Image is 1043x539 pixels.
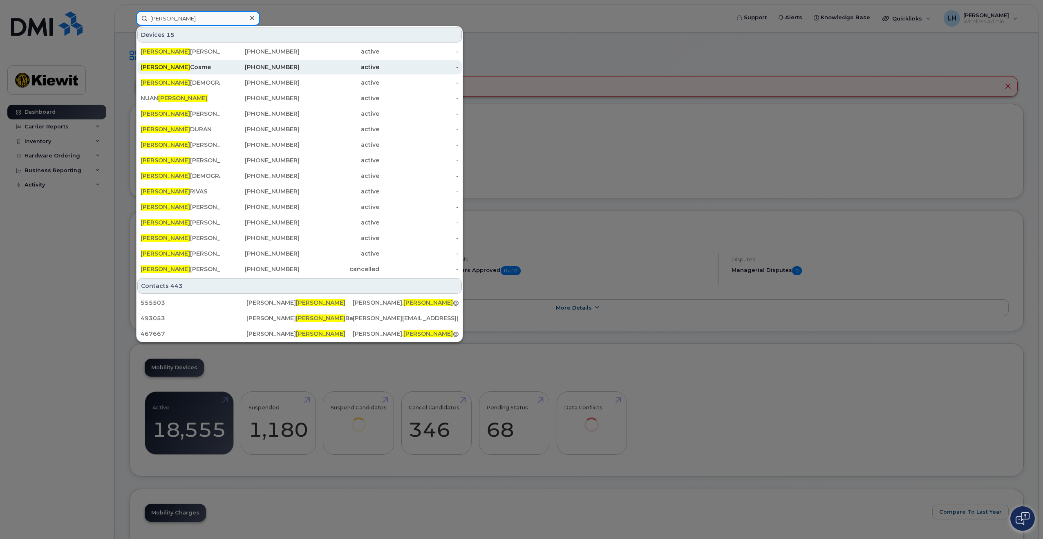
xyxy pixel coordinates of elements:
[220,63,300,71] div: [PHONE_NUMBER]
[379,234,459,242] div: -
[379,203,459,211] div: -
[141,250,190,257] span: [PERSON_NAME]
[220,94,300,102] div: [PHONE_NUMBER]
[379,94,459,102] div: -
[379,141,459,149] div: -
[220,141,300,149] div: [PHONE_NUMBER]
[141,110,220,118] div: [PERSON_NAME]
[379,47,459,56] div: -
[220,110,300,118] div: [PHONE_NUMBER]
[353,314,459,322] div: [PERSON_NAME][EMAIL_ADDRESS][DOMAIN_NAME]
[158,94,208,102] span: [PERSON_NAME]
[379,79,459,87] div: -
[166,31,175,39] span: 15
[137,246,462,261] a: [PERSON_NAME][PERSON_NAME][PHONE_NUMBER]active-
[141,141,190,148] span: [PERSON_NAME]
[141,79,190,86] span: [PERSON_NAME]
[141,156,220,164] div: [PERSON_NAME]
[353,330,459,338] div: [PERSON_NAME]. @[DOMAIN_NAME]
[141,110,190,117] span: [PERSON_NAME]
[137,311,462,326] a: 493053[PERSON_NAME][PERSON_NAME]Bahena[PERSON_NAME][EMAIL_ADDRESS][DOMAIN_NAME]
[246,299,352,307] div: [PERSON_NAME]
[137,137,462,152] a: [PERSON_NAME][PERSON_NAME][PHONE_NUMBER]active-
[137,75,462,90] a: [PERSON_NAME][DEMOGRAPHIC_DATA][PHONE_NUMBER]active-
[141,265,190,273] span: [PERSON_NAME]
[137,122,462,137] a: [PERSON_NAME]DURAN[PHONE_NUMBER]active-
[137,153,462,168] a: [PERSON_NAME][PERSON_NAME][PHONE_NUMBER]active-
[137,215,462,230] a: [PERSON_NAME][PERSON_NAME][PHONE_NUMBER]active-
[141,218,220,227] div: [PERSON_NAME]
[141,314,246,322] div: 493053
[220,218,300,227] div: [PHONE_NUMBER]
[141,79,220,87] div: [DEMOGRAPHIC_DATA]
[141,63,190,71] span: [PERSON_NAME]
[379,125,459,133] div: -
[141,187,220,195] div: RIVAS
[220,47,300,56] div: [PHONE_NUMBER]
[379,110,459,118] div: -
[300,110,379,118] div: active
[296,314,345,322] span: [PERSON_NAME]
[220,234,300,242] div: [PHONE_NUMBER]
[300,141,379,149] div: active
[141,63,220,71] div: Cosme
[141,234,190,242] span: [PERSON_NAME]
[141,126,190,133] span: [PERSON_NAME]
[137,326,462,341] a: 467667[PERSON_NAME][PERSON_NAME][PERSON_NAME].[PERSON_NAME]@[DOMAIN_NAME]
[300,187,379,195] div: active
[141,125,220,133] div: DURAN
[246,330,352,338] div: [PERSON_NAME]
[300,172,379,180] div: active
[141,299,246,307] div: 555503
[220,125,300,133] div: [PHONE_NUMBER]
[300,265,379,273] div: cancelled
[137,44,462,59] a: [PERSON_NAME][PERSON_NAME][PHONE_NUMBER]active-
[379,265,459,273] div: -
[379,187,459,195] div: -
[1016,512,1030,525] img: Open chat
[379,156,459,164] div: -
[137,168,462,183] a: [PERSON_NAME][DEMOGRAPHIC_DATA][PHONE_NUMBER]active-
[137,184,462,199] a: [PERSON_NAME]RIVAS[PHONE_NUMBER]active-
[141,203,220,211] div: [PERSON_NAME]
[379,249,459,258] div: -
[141,249,220,258] div: [PERSON_NAME]
[136,11,260,26] input: Find something...
[353,299,459,307] div: [PERSON_NAME]. @[DOMAIN_NAME]
[300,156,379,164] div: active
[300,94,379,102] div: active
[300,125,379,133] div: active
[137,200,462,214] a: [PERSON_NAME][PERSON_NAME][PHONE_NUMBER]active-
[300,79,379,87] div: active
[141,94,220,102] div: NUAN
[141,172,220,180] div: [DEMOGRAPHIC_DATA]
[141,47,220,56] div: [PERSON_NAME]
[220,156,300,164] div: [PHONE_NUMBER]
[300,63,379,71] div: active
[137,295,462,310] a: 555503[PERSON_NAME][PERSON_NAME][PERSON_NAME].[PERSON_NAME]@[DOMAIN_NAME]
[220,249,300,258] div: [PHONE_NUMBER]
[141,48,190,55] span: [PERSON_NAME]
[300,47,379,56] div: active
[296,330,345,337] span: [PERSON_NAME]
[141,265,220,273] div: [PERSON_NAME]
[141,172,190,180] span: [PERSON_NAME]
[300,234,379,242] div: active
[220,172,300,180] div: [PHONE_NUMBER]
[220,265,300,273] div: [PHONE_NUMBER]
[141,141,220,149] div: [PERSON_NAME]
[379,63,459,71] div: -
[137,278,462,294] div: Contacts
[300,218,379,227] div: active
[220,187,300,195] div: [PHONE_NUMBER]
[137,91,462,106] a: NUAN[PERSON_NAME][PHONE_NUMBER]active-
[246,314,352,322] div: [PERSON_NAME] Bahena
[141,203,190,211] span: [PERSON_NAME]
[137,262,462,276] a: [PERSON_NAME][PERSON_NAME][PHONE_NUMBER]cancelled-
[141,219,190,226] span: [PERSON_NAME]
[141,188,190,195] span: [PERSON_NAME]
[403,299,453,306] span: [PERSON_NAME]
[300,249,379,258] div: active
[141,330,246,338] div: 467667
[137,27,462,43] div: Devices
